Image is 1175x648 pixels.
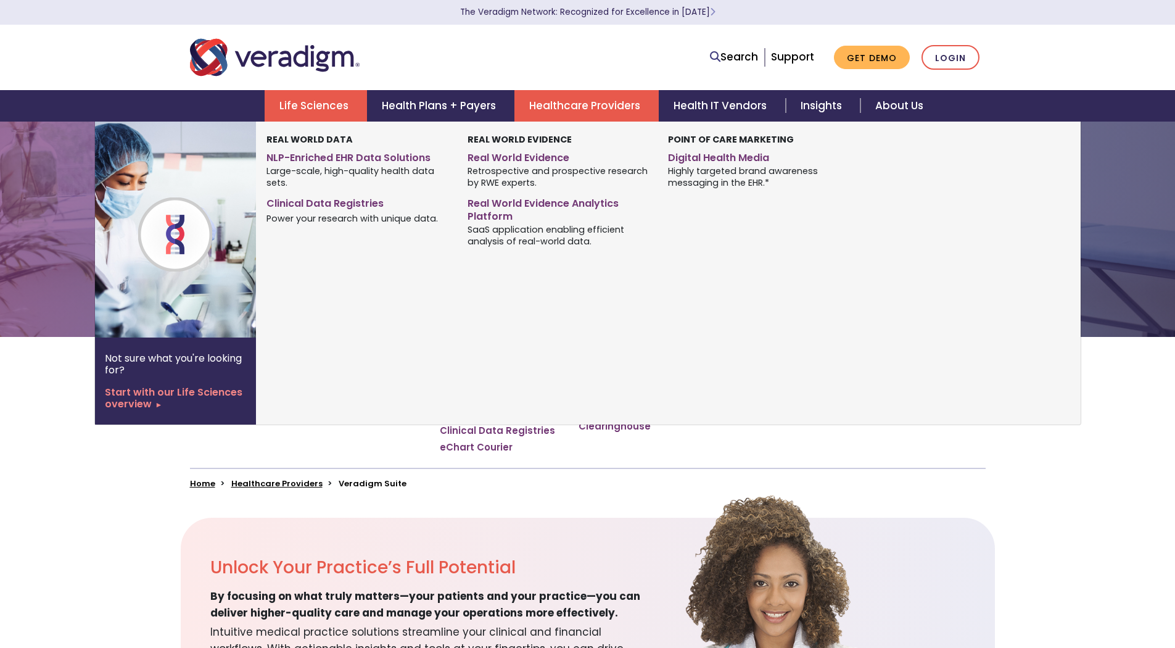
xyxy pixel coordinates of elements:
span: Large-scale, high-quality health data sets. [266,165,448,189]
a: Support [771,49,814,64]
a: Insights [786,90,860,122]
a: eChart Courier [440,441,513,454]
a: Health Plans + Payers [367,90,514,122]
span: Power your research with unique data. [266,212,438,224]
a: Healthcare Providers [514,90,659,122]
a: Real World Evidence [468,147,649,165]
span: Retrospective and prospective research by RWE experts. [468,165,649,189]
a: Healthcare Providers [231,478,323,489]
span: By focusing on what truly matters—your patients and your practice—you can deliver higher-quality ... [210,588,656,621]
strong: Real World Data [266,133,353,146]
a: NLP-Enriched EHR Data Solutions [266,147,448,165]
strong: Point of Care Marketing [668,133,794,146]
a: Start with our Life Sciences overview [105,386,246,410]
a: Clinical Data Registries [266,193,448,210]
a: Payerpath Clearinghouse [579,409,686,433]
a: Real World Evidence Analytics Platform [468,193,649,223]
span: Highly targeted brand awareness messaging in the EHR.* [668,165,850,189]
img: Life Sciences [95,122,294,338]
span: Learn More [710,6,715,18]
a: About Us [860,90,938,122]
a: Clinical Data Registries [440,425,555,437]
a: Health IT Vendors [659,90,785,122]
p: Not sure what you're looking for? [105,352,246,376]
a: Home [190,478,215,489]
img: Veradigm logo [190,37,360,78]
a: The Veradigm Network: Recognized for Excellence in [DATE]Learn More [460,6,715,18]
a: Get Demo [834,46,910,70]
a: Search [710,49,758,65]
a: Digital Health Media [668,147,850,165]
h2: Unlock Your Practice’s Full Potential [210,557,656,578]
a: Login [921,45,979,70]
strong: Real World Evidence [468,133,572,146]
span: SaaS application enabling efficient analysis of real-world data. [468,223,649,247]
a: Life Sciences [265,90,367,122]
